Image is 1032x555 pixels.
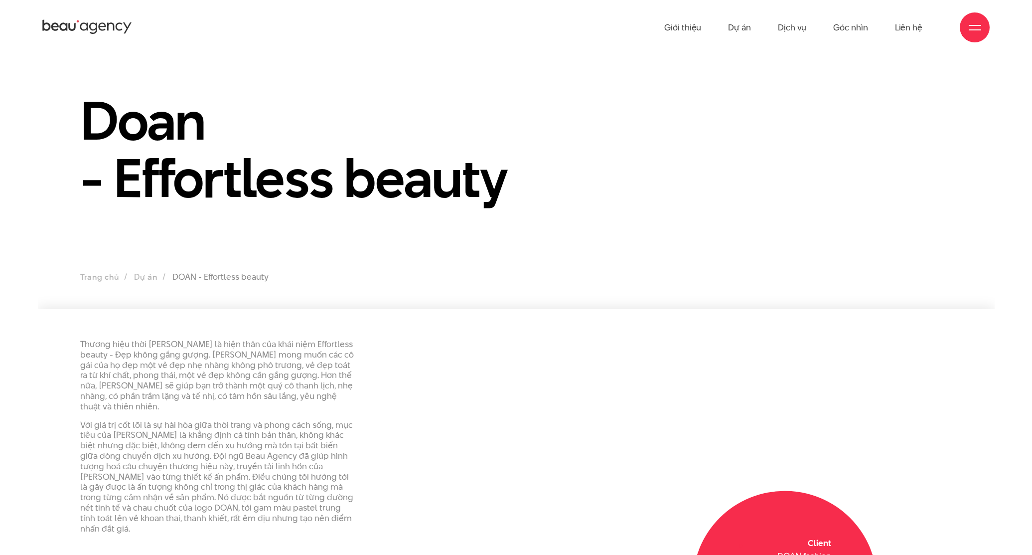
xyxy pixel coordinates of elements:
p: Thương hiệu thời [PERSON_NAME] là hiện thân của khái niệm Effortless beauty - Đẹp không gắng gượn... [80,339,354,412]
b: Client [751,538,831,551]
p: Với giá trị cốt lõi là sự hài hòa giữa thời trang và phong cách sống, mục tiêu của [PERSON_NAME] ... [80,420,354,534]
a: Dự án [134,271,157,283]
h1: Doan - Effortless beauty [80,92,653,207]
a: Trang chủ [80,271,119,283]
